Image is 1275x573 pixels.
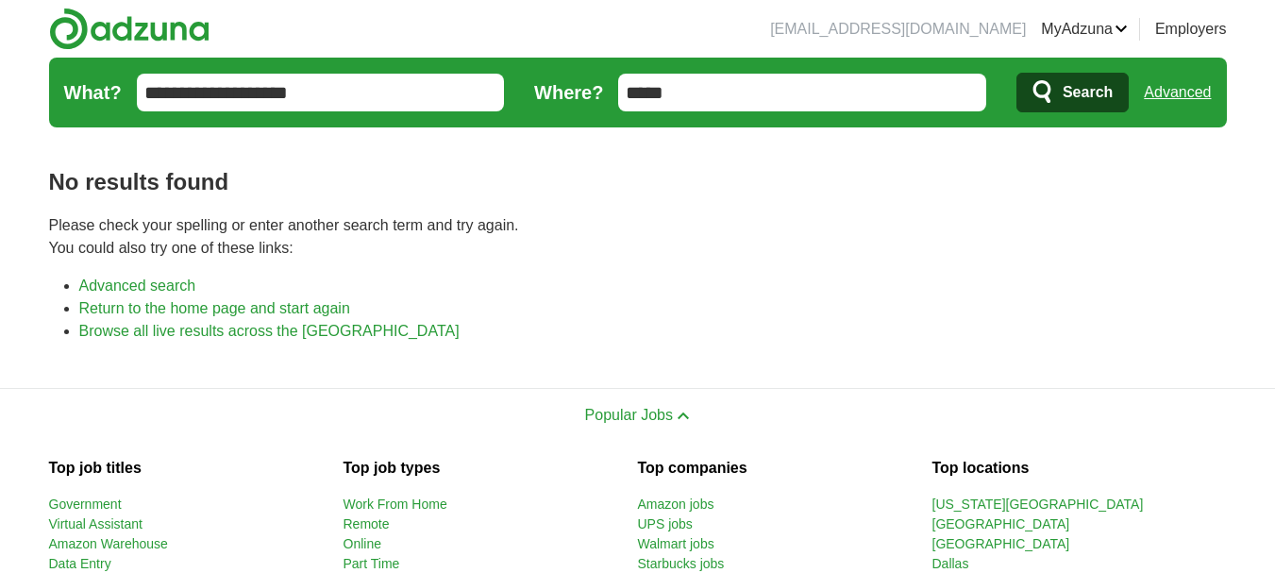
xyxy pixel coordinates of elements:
a: Part Time [344,556,400,571]
a: Amazon Warehouse [49,536,168,551]
label: Where? [534,78,603,107]
p: Please check your spelling or enter another search term and try again. You could also try one of ... [49,214,1227,260]
label: What? [64,78,122,107]
a: Employers [1155,18,1227,41]
a: Starbucks jobs [638,556,725,571]
a: Advanced [1144,74,1211,111]
img: toggle icon [677,412,690,420]
a: UPS jobs [638,516,693,531]
span: Popular Jobs [585,407,673,423]
h3: Top locations [932,457,1227,480]
h3: Top companies [638,457,932,480]
a: Data Entry [49,556,111,571]
h1: No results found [49,165,1227,199]
a: [GEOGRAPHIC_DATA] [932,536,1070,551]
a: MyAdzuna [1041,18,1128,41]
span: Search [1063,74,1113,111]
a: Government [49,497,122,512]
a: Virtual Assistant [49,516,143,531]
a: [GEOGRAPHIC_DATA] [932,516,1070,531]
a: Return to the home page and start again [79,300,350,316]
a: Browse all live results across the [GEOGRAPHIC_DATA] [79,323,460,339]
a: Advanced search [79,278,196,294]
a: Remote [344,516,390,531]
a: Walmart jobs [638,536,714,551]
a: Amazon jobs [638,497,714,512]
a: Dallas [932,556,969,571]
h3: Top job titles [49,457,344,480]
a: [US_STATE][GEOGRAPHIC_DATA] [932,497,1144,512]
button: Search [1016,73,1129,112]
a: Work From Home [344,497,447,512]
h3: Top job types [344,457,638,480]
a: Online [344,536,381,551]
img: Adzuna logo [49,8,210,50]
li: [EMAIL_ADDRESS][DOMAIN_NAME] [770,18,1026,41]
